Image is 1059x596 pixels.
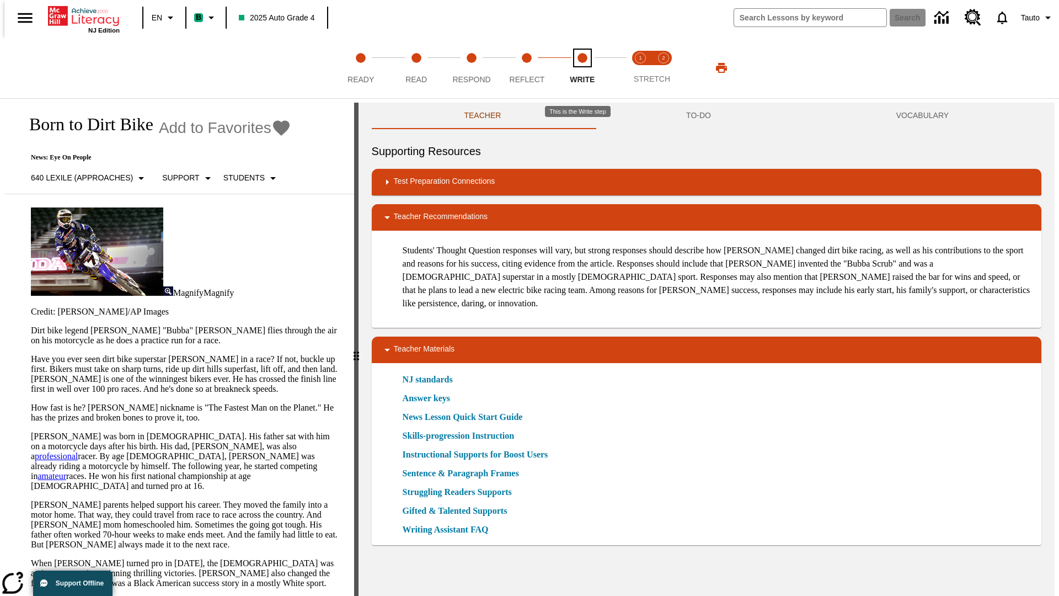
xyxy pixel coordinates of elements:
a: Notifications [988,3,1017,32]
span: EN [152,12,162,24]
a: amateur [38,471,66,481]
button: VOCABULARY [804,103,1041,129]
button: Ready step 1 of 5 [329,38,393,98]
h6: Supporting Resources [372,142,1041,160]
span: Reflect [510,75,545,84]
p: Support [162,172,199,184]
img: Motocross racer James Stewart flies through the air on his dirt bike. [31,207,163,296]
a: News Lesson Quick Start Guide, Will open in new browser window or tab [403,411,523,424]
p: News: Eye On People [18,153,291,162]
span: Write [570,75,595,84]
span: Magnify [173,288,204,297]
p: Have you ever seen dirt bike superstar [PERSON_NAME] in a race? If not, buckle up first. Bikers m... [31,354,341,394]
a: professional [35,451,78,461]
p: Teacher Materials [394,343,455,356]
span: Add to Favorites [159,119,271,137]
a: sensation [65,568,98,578]
p: Teacher Recommendations [394,211,488,224]
div: Instructional Panel Tabs [372,103,1041,129]
p: When [PERSON_NAME] turned pro in [DATE], the [DEMOGRAPHIC_DATA] was an instant , winning thrillin... [31,558,341,588]
a: Skills-progression Instruction, Will open in new browser window or tab [403,429,515,443]
button: Support Offline [33,571,113,596]
div: Press Enter or Spacebar and then press right and left arrow keys to move the slider [354,103,359,596]
span: NJ Edition [88,27,120,34]
span: B [196,10,201,24]
button: Select Lexile, 640 Lexile (Approaches) [26,168,152,188]
button: Teacher [372,103,594,129]
p: Students' Thought Question responses will vary, but strong responses should describe how [PERSON_... [403,244,1033,310]
button: Read step 2 of 5 [384,38,448,98]
div: Teacher Materials [372,337,1041,363]
span: Read [405,75,427,84]
h1: Born to Dirt Bike [18,114,153,135]
button: Open side menu [9,2,41,34]
span: Ready [347,75,374,84]
text: 2 [662,55,665,61]
button: Write step 5 of 5 [550,38,614,98]
button: Stretch Respond step 2 of 2 [648,38,680,98]
div: Home [48,4,120,34]
a: Answer keys, Will open in new browser window or tab [403,392,450,405]
button: Reflect step 4 of 5 [495,38,559,98]
input: search field [734,9,886,26]
text: 1 [639,55,641,61]
button: Print [704,58,739,78]
span: Tauto [1021,12,1040,24]
span: Magnify [204,288,234,297]
button: Stretch Read step 1 of 2 [624,38,656,98]
p: How fast is he? [PERSON_NAME] nickname is "The Fastest Man on the Planet." He has the prizes and ... [31,403,341,423]
div: reading [4,103,354,590]
div: Teacher Recommendations [372,204,1041,231]
span: 2025 Auto Grade 4 [239,12,315,24]
span: Respond [452,75,490,84]
span: Support Offline [56,579,104,587]
p: 640 Lexile (Approaches) [31,172,133,184]
p: Test Preparation Connections [394,175,495,189]
a: Sentence & Paragraph Frames, Will open in new browser window or tab [403,467,519,480]
a: Writing Assistant FAQ [403,523,495,536]
div: activity [359,103,1055,596]
button: Boost Class color is mint green. Change class color [190,8,222,28]
a: Struggling Readers Supports [403,486,518,499]
a: Resource Center, Will open in new tab [958,3,988,33]
a: Instructional Supports for Boost Users, Will open in new browser window or tab [403,448,548,461]
div: Test Preparation Connections [372,169,1041,195]
p: [PERSON_NAME] parents helped support his career. They moved the family into a motor home. That wa... [31,500,341,550]
button: Add to Favorites - Born to Dirt Bike [159,118,291,137]
button: Language: EN, Select a language [147,8,182,28]
button: Select Student [219,168,284,188]
p: Dirt bike legend [PERSON_NAME] "Bubba" [PERSON_NAME] flies through the air on his motorcycle as h... [31,326,341,345]
p: [PERSON_NAME] was born in [DEMOGRAPHIC_DATA]. His father sat with him on a motorcycle days after ... [31,432,341,491]
div: This is the Write step [545,106,611,117]
button: Scaffolds, Support [158,168,218,188]
button: Profile/Settings [1017,8,1059,28]
a: Data Center [928,3,958,33]
p: Students [223,172,265,184]
img: Magnify [163,286,173,296]
button: Respond step 3 of 5 [440,38,504,98]
button: TO-DO [593,103,804,129]
a: NJ standards [403,373,459,386]
a: Gifted & Talented Supports [403,504,514,518]
span: STRETCH [634,74,670,83]
p: Credit: [PERSON_NAME]/AP Images [31,307,341,317]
